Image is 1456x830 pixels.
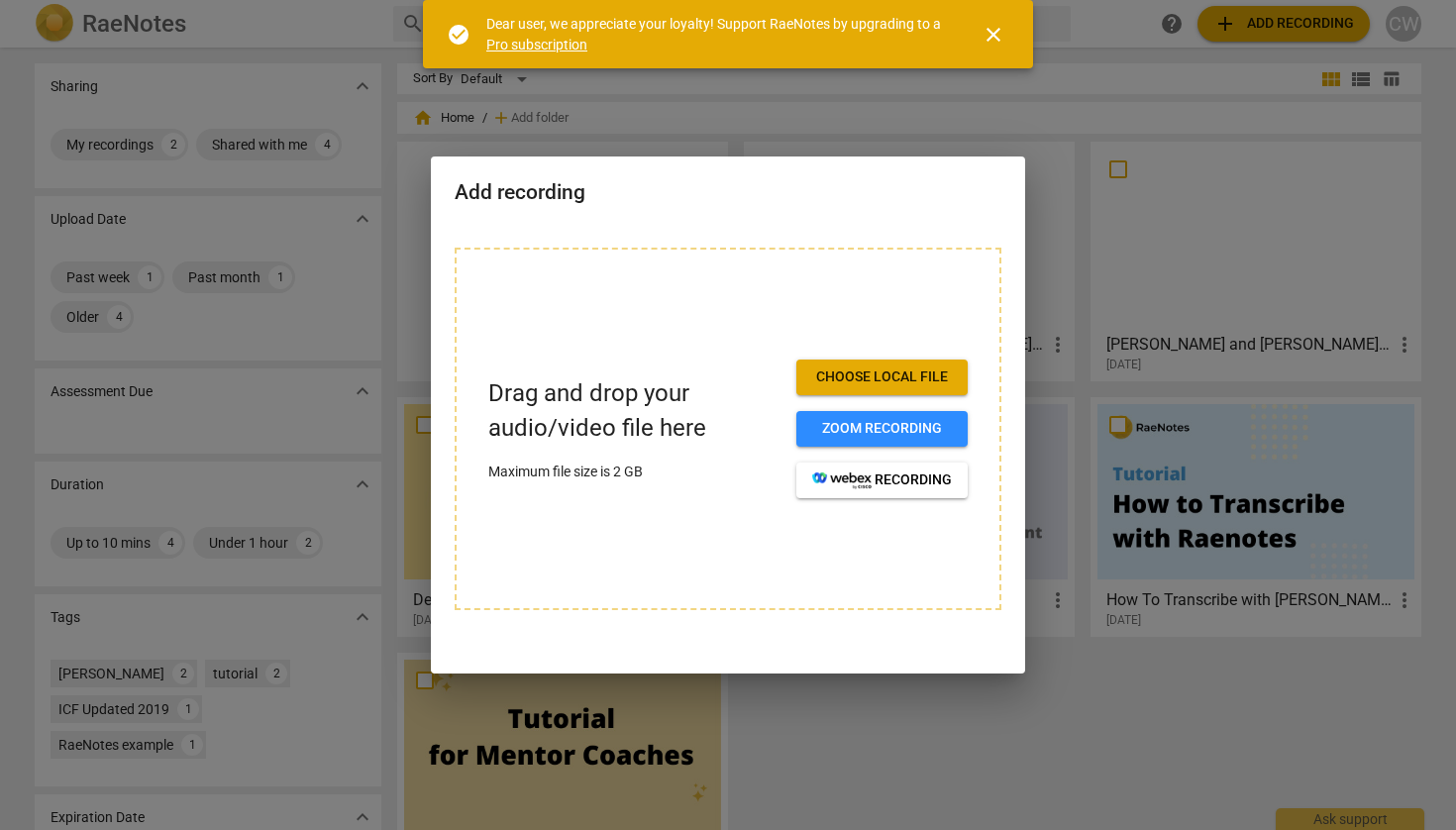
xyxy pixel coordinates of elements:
[812,470,952,490] span: recording
[488,376,780,446] p: Drag and drop your audio/video file here
[455,180,1001,205] h2: Add recording
[447,23,470,47] span: check_circle
[486,14,946,54] div: Dear user, we appreciate your loyalty! Support RaeNotes by upgrading to a
[486,37,587,52] a: Pro subscription
[982,23,1005,47] span: close
[812,367,952,387] span: Choose local file
[796,411,968,447] button: Zoom recording
[796,360,968,395] button: Choose local file
[796,463,968,498] button: recording
[488,462,780,482] p: Maximum file size is 2 GB
[812,419,952,439] span: Zoom recording
[970,11,1017,58] button: Close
